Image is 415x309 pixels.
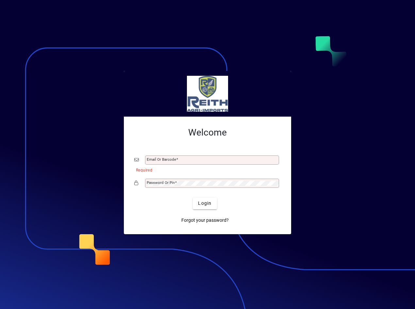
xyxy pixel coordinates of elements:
button: Login [193,198,217,209]
h2: Welcome [134,127,281,138]
span: Login [198,200,211,207]
mat-label: Password or Pin [147,180,175,185]
span: Forgot your password? [181,217,229,224]
mat-label: Email or Barcode [147,157,176,162]
a: Forgot your password? [179,215,231,226]
mat-error: Required [136,166,275,173]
